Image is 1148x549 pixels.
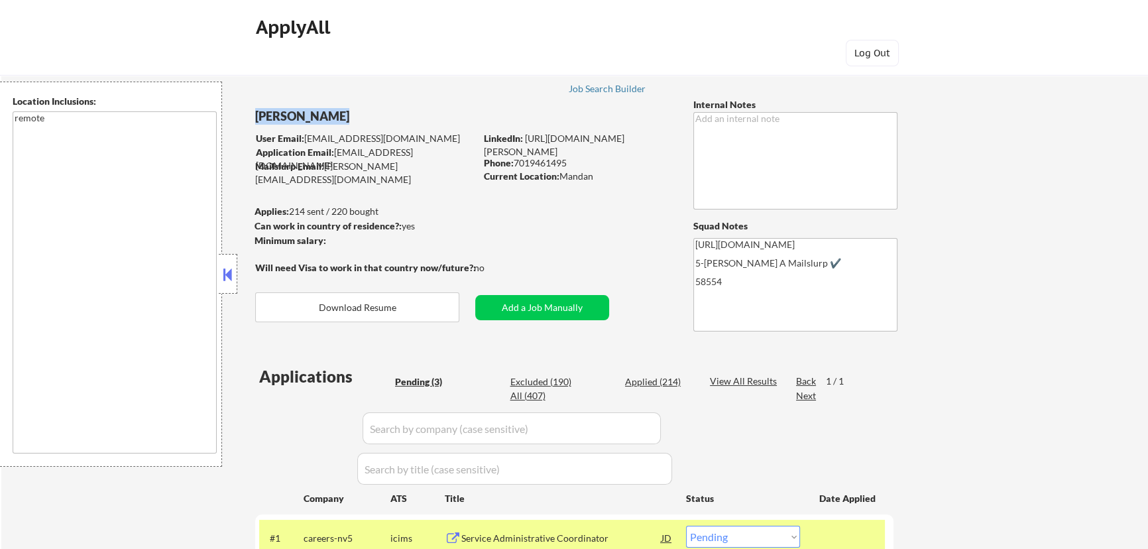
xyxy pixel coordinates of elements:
div: Applied (214) [625,375,691,389]
a: [URL][DOMAIN_NAME][PERSON_NAME] [484,133,624,157]
strong: Minimum salary: [255,235,326,246]
div: Applications [259,369,390,385]
div: All (407) [510,389,576,402]
div: Job Search Builder [568,84,646,93]
div: 7019461495 [484,156,671,170]
strong: Will need Visa to work in that country now/future?: [255,262,476,273]
div: Pending (3) [395,375,461,389]
div: Mandan [484,170,671,183]
div: ApplyAll [256,16,334,38]
div: careers-nv5 [304,532,390,545]
strong: Applies: [255,206,289,217]
div: Date Applied [819,492,878,505]
div: Title [445,492,673,505]
button: Log Out [846,40,899,66]
strong: Current Location: [484,170,559,182]
button: Add a Job Manually [475,295,609,320]
div: [PERSON_NAME] [255,108,528,125]
strong: LinkedIn: [484,133,523,144]
div: Location Inclusions: [13,95,217,108]
div: Internal Notes [693,98,897,111]
div: #1 [270,532,293,545]
button: Download Resume [255,292,459,322]
strong: Application Email: [256,147,334,158]
div: View All Results [710,375,781,388]
strong: Phone: [484,157,514,168]
a: Job Search Builder [568,84,646,97]
div: Service Administrative Coordinator [461,532,661,545]
div: [EMAIL_ADDRESS][DOMAIN_NAME] [256,146,475,172]
div: no [474,261,512,274]
div: 1 / 1 [826,375,856,388]
div: yes [255,219,471,233]
div: Company [304,492,390,505]
input: Search by company (case sensitive) [363,412,661,444]
div: [EMAIL_ADDRESS][DOMAIN_NAME] [256,132,475,145]
div: Back [796,375,817,388]
strong: Mailslurp Email: [255,160,324,172]
div: Squad Notes [693,219,897,233]
div: [PERSON_NAME][EMAIL_ADDRESS][DOMAIN_NAME] [255,160,475,186]
div: ATS [390,492,445,505]
strong: Can work in country of residence?: [255,220,402,231]
strong: User Email: [256,133,304,144]
input: Search by title (case sensitive) [357,453,672,485]
div: icims [390,532,445,545]
div: Excluded (190) [510,375,576,389]
div: Status [686,486,800,510]
div: 214 sent / 220 bought [255,205,475,218]
div: Next [796,389,817,402]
